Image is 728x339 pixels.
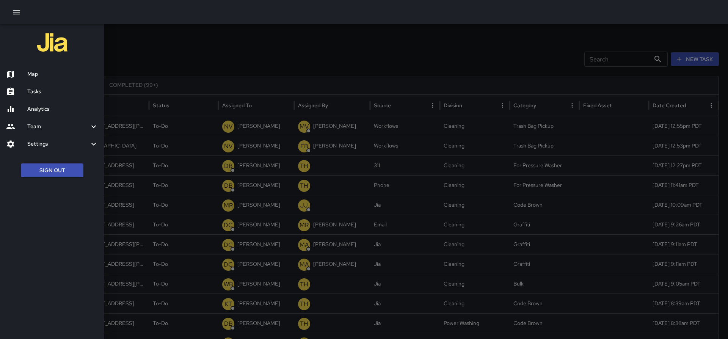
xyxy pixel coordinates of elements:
h6: Map [27,70,98,78]
h6: Tasks [27,88,98,96]
button: Sign Out [21,163,83,177]
h6: Team [27,122,89,131]
h6: Settings [27,140,89,148]
img: jia-logo [37,27,67,58]
h6: Analytics [27,105,98,113]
